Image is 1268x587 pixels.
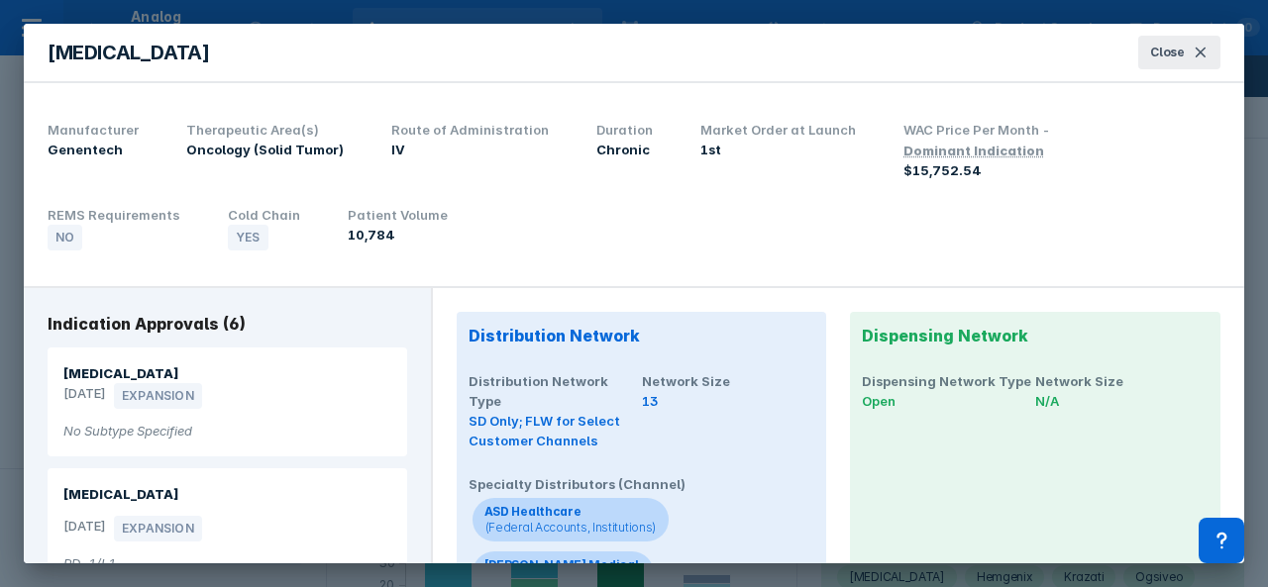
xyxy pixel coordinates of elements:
span: REMS Requirements [48,207,180,223]
button: Close [1138,36,1220,69]
div: Open [862,391,1035,411]
div: ASD Healthcare [484,504,653,520]
div: Oncology (Solid Tumor) [186,140,344,159]
span: [MEDICAL_DATA] [63,486,178,502]
div: IV [391,140,549,159]
h3: Distribution Network [469,324,815,347]
div: 13 [642,391,815,411]
h4: Dispensing Network Type [862,371,1035,391]
span: Patient Volume [348,207,448,223]
span: Cold Chain [228,207,300,223]
h4: Network Size [642,371,815,391]
span: Route of Administration [391,122,549,138]
div: Chronic [596,140,653,159]
span: [MEDICAL_DATA] [63,365,178,381]
h4: Indication Approvals (6) [48,312,407,336]
div: EXPANSION [114,383,202,409]
h4: Distribution Network Type [469,371,642,411]
div: Yes [228,225,268,250]
span: Duration [596,122,653,138]
h4: Specialty Distributors (Channel) [469,474,815,494]
span: Manufacturer [48,122,139,138]
div: (Federal Accounts, Institutions) [484,520,657,536]
div: N/A [1035,391,1209,411]
span: Market Order at Launch [700,122,856,138]
div: 10,784 [348,225,448,245]
span: WAC Price Per Month - [903,122,1050,158]
span: [DATE] [63,516,106,541]
div: No [48,225,82,250]
div: EXPANSION [114,516,202,541]
span: Therapeutic Area(s) [186,122,319,138]
div: [PERSON_NAME] Medical [484,557,639,573]
div: Genentech [48,140,139,159]
div: $15,752.54 [903,160,1050,180]
div: 1st [700,140,856,159]
div: Dominant Indication [903,143,1044,158]
span: [DATE] [63,383,106,409]
div: Contact Support [1199,518,1244,563]
div: [MEDICAL_DATA] [48,38,209,67]
div: PD-1/L1 [63,553,391,573]
div: No Subtype Specified [63,421,391,440]
div: SD Only; FLW for Select Customer Channels [469,411,642,450]
h3: Dispensing Network [862,324,1209,347]
span: Close [1150,44,1185,61]
h4: Network Size [1035,371,1209,391]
